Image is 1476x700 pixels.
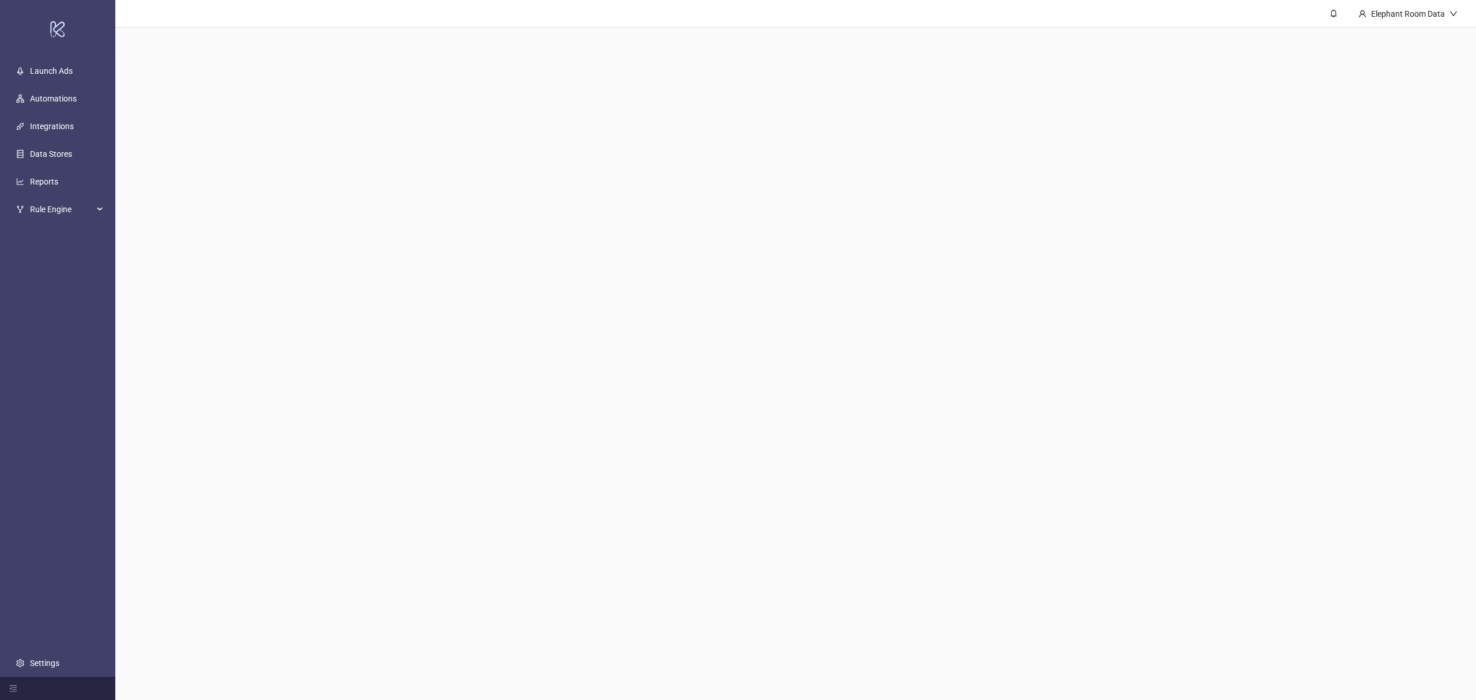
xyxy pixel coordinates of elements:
[1358,10,1366,18] span: user
[1449,10,1458,18] span: down
[30,177,58,186] a: Reports
[1366,7,1449,20] div: Elephant Room Data
[30,66,73,76] a: Launch Ads
[9,684,17,693] span: menu-fold
[30,198,93,221] span: Rule Engine
[16,205,24,213] span: fork
[30,658,59,668] a: Settings
[30,149,72,159] a: Data Stores
[30,122,74,131] a: Integrations
[1330,9,1338,17] span: bell
[30,94,77,103] a: Automations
